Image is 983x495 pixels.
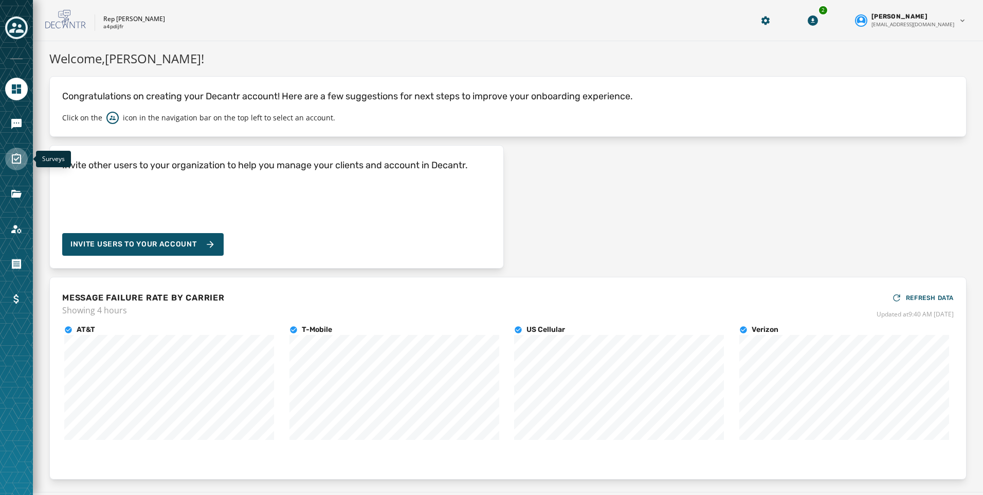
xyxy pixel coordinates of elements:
a: Navigate to Files [5,183,28,205]
h4: T-Mobile [302,325,332,335]
span: Invite Users to your account [70,239,197,250]
span: Showing 4 hours [62,304,225,316]
h4: AT&T [77,325,95,335]
h4: Verizon [752,325,778,335]
a: Navigate to Surveys [5,148,28,170]
span: Updated at 9:40 AM [DATE] [877,310,954,319]
button: Toggle account select drawer [5,16,28,39]
h1: Welcome, [PERSON_NAME] ! [49,49,967,68]
h4: MESSAGE FAILURE RATE BY CARRIER [62,292,225,304]
button: Manage global settings [756,11,775,30]
a: Navigate to Messaging [5,113,28,135]
p: Rep [PERSON_NAME] [103,15,165,23]
p: Click on the [62,113,102,123]
p: a4pdijfr [103,23,123,31]
a: Navigate to Orders [5,253,28,275]
div: Surveys [36,151,71,167]
a: Navigate to Account [5,218,28,240]
p: Congratulations on creating your Decantr account! Here are a few suggestions for next steps to im... [62,89,954,103]
span: [PERSON_NAME] [871,12,927,21]
a: Navigate to Home [5,78,28,100]
h4: US Cellular [526,325,565,335]
p: icon in the navigation bar on the top left to select an account. [123,113,335,123]
button: Download Menu [804,11,822,30]
button: REFRESH DATA [891,290,954,306]
a: Navigate to Billing [5,288,28,310]
h4: Invite other users to your organization to help you manage your clients and account in Decantr. [62,158,468,172]
span: [EMAIL_ADDRESS][DOMAIN_NAME] [871,21,954,28]
button: User settings [851,8,971,32]
div: 2 [818,5,828,15]
span: REFRESH DATA [906,294,954,302]
button: Invite Users to your account [62,233,224,256]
